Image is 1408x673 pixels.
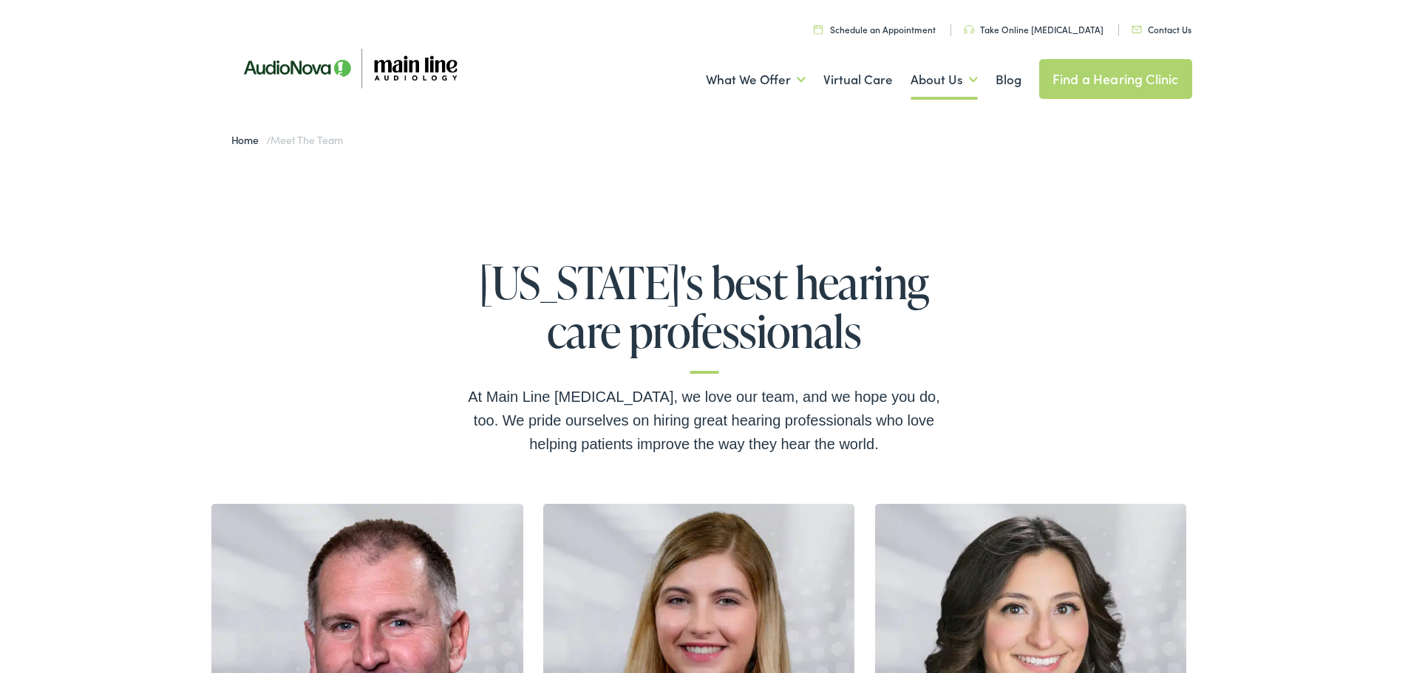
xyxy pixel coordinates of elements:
[964,25,974,34] img: utility icon
[468,258,941,374] h1: [US_STATE]'s best hearing care professionals
[271,132,342,147] span: Meet the Team
[996,52,1021,107] a: Blog
[706,52,806,107] a: What We Offer
[814,23,936,35] a: Schedule an Appointment
[231,132,343,147] span: /
[1132,23,1191,35] a: Contact Us
[823,52,893,107] a: Virtual Care
[814,24,823,34] img: utility icon
[911,52,978,107] a: About Us
[468,385,941,456] div: At Main Line [MEDICAL_DATA], we love our team, and we hope you do, too. We pride ourselves on hir...
[231,132,266,147] a: Home
[1132,26,1142,33] img: utility icon
[1039,59,1192,99] a: Find a Hearing Clinic
[964,23,1103,35] a: Take Online [MEDICAL_DATA]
